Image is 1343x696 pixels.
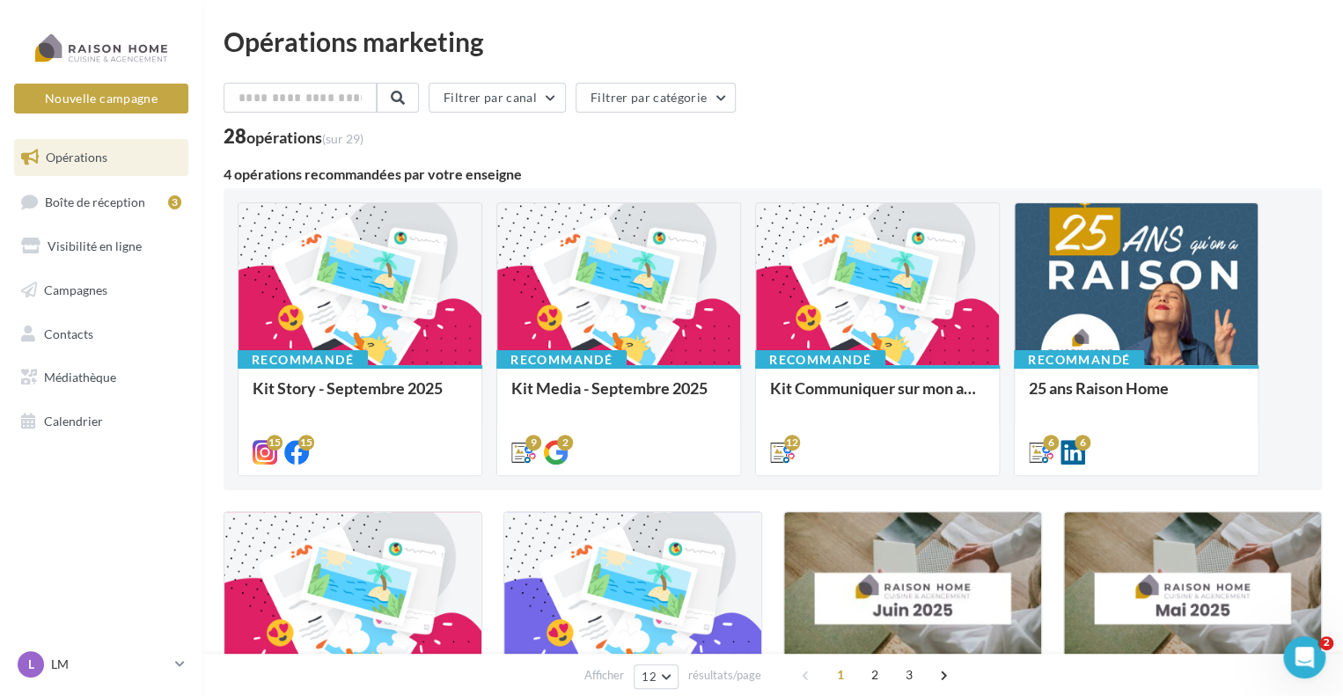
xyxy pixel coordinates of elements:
a: L LM [14,648,188,681]
div: Kit Communiquer sur mon activité [770,379,985,414]
span: Boîte de réception [45,194,145,209]
div: Recommandé [238,350,368,370]
span: Campagnes [44,282,107,297]
div: 15 [267,435,283,451]
span: 12 [642,670,657,684]
div: Kit Media - Septembre 2025 [511,379,726,414]
div: Recommandé [496,350,627,370]
button: Filtrer par catégorie [576,83,736,113]
span: 1 [826,661,855,689]
button: Filtrer par canal [429,83,566,113]
span: Opérations [46,150,107,165]
span: Visibilité en ligne [48,238,142,253]
div: Kit Story - Septembre 2025 [253,379,467,414]
a: Opérations [11,139,192,176]
a: Contacts [11,316,192,353]
span: Calendrier [44,414,103,429]
div: 25 ans Raison Home [1029,379,1244,414]
span: Afficher [584,667,624,684]
a: Boîte de réception3 [11,183,192,221]
div: 28 [224,127,363,146]
iframe: Intercom live chat [1283,636,1325,678]
span: (sur 29) [322,131,363,146]
div: 6 [1075,435,1090,451]
a: Médiathèque [11,359,192,396]
div: Recommandé [1014,350,1144,370]
p: LM [51,656,168,673]
div: 3 [168,195,181,209]
div: 15 [298,435,314,451]
div: Opérations marketing [224,28,1322,55]
span: 2 [861,661,889,689]
button: 12 [634,664,679,689]
span: Médiathèque [44,370,116,385]
button: Nouvelle campagne [14,84,188,114]
div: 2 [557,435,573,451]
span: résultats/page [688,667,761,684]
div: Recommandé [755,350,885,370]
div: 12 [784,435,800,451]
a: Campagnes [11,272,192,309]
div: 9 [525,435,541,451]
span: L [28,656,34,673]
span: Contacts [44,326,93,341]
div: 6 [1043,435,1059,451]
span: 3 [895,661,923,689]
a: Visibilité en ligne [11,228,192,265]
div: 4 opérations recommandées par votre enseigne [224,167,1322,181]
a: Calendrier [11,403,192,440]
div: opérations [246,129,363,145]
span: 2 [1319,636,1333,650]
